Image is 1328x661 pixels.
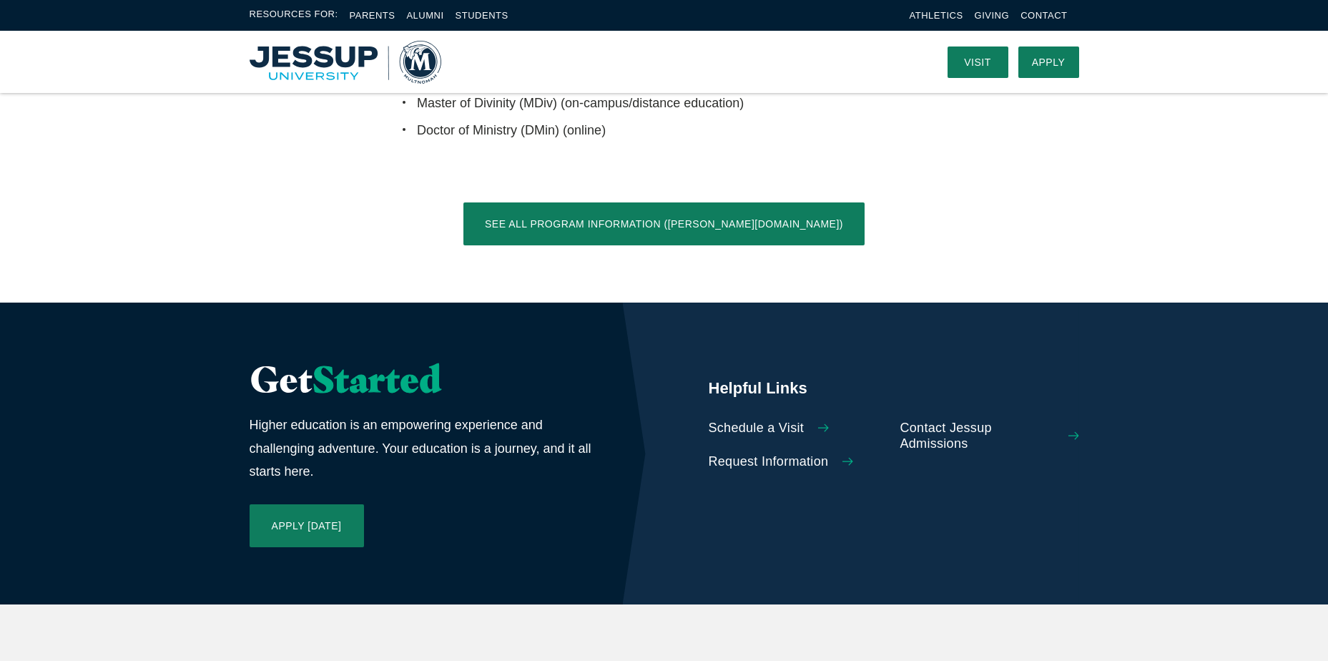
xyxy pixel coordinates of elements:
span: Contact Jessup Admissions [900,421,1054,451]
a: Visit [948,46,1008,78]
a: Apply [1018,46,1079,78]
span: Resources For: [250,7,338,24]
a: Contact [1020,10,1067,21]
li: Master of Divinity (MDiv) (on-campus/distance education) [417,92,936,114]
a: Home [250,41,441,84]
li: Doctor of Ministry (DMin) (online) [417,119,936,142]
a: Apply [DATE] [250,504,364,547]
a: Giving [975,10,1010,21]
a: Athletics [910,10,963,21]
span: Started [313,357,441,401]
img: Multnomah University Logo [250,41,441,84]
a: Contact Jessup Admissions [900,421,1079,451]
span: Request Information [709,454,829,470]
a: See All Program Information ([PERSON_NAME][DOMAIN_NAME]) [463,202,865,245]
h5: Helpful Links [709,378,1079,399]
a: Students [456,10,508,21]
p: Higher education is an empowering experience and challenging adventure. Your education is a journ... [250,413,594,483]
a: Parents [350,10,395,21]
h2: Get [250,360,594,399]
a: Schedule a Visit [709,421,887,436]
a: Request Information [709,454,887,470]
a: Alumni [406,10,443,21]
span: Schedule a Visit [709,421,805,436]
